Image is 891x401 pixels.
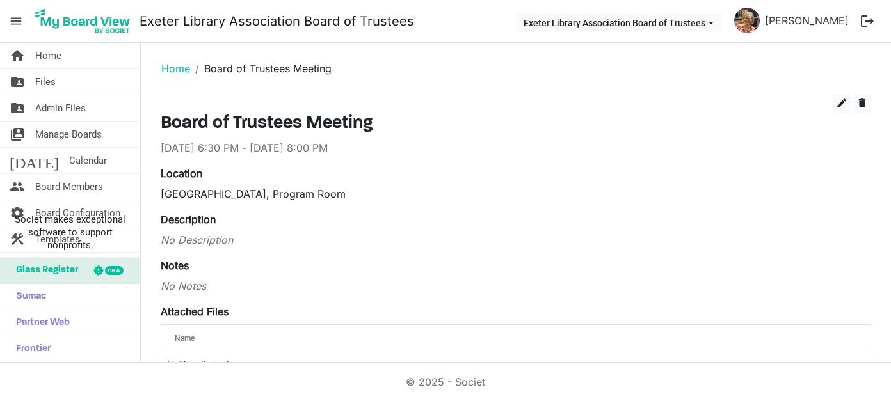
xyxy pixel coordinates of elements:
li: Board of Trustees Meeting [190,61,332,76]
a: My Board View Logo [31,5,140,37]
span: delete [856,97,868,109]
label: Location [161,166,202,181]
div: [GEOGRAPHIC_DATA], Program Room [161,186,871,201]
a: Home [161,62,190,75]
a: © 2025 - Societ [406,375,485,388]
div: new [105,266,124,275]
span: settings [10,200,25,226]
span: Manage Boards [35,122,102,147]
label: Description [161,212,216,227]
label: Attached Files [161,304,229,319]
label: Notes [161,258,189,273]
span: people [10,174,25,200]
span: Home [35,43,61,68]
button: delete [853,94,871,113]
span: Partner Web [10,310,70,336]
span: folder_shared [10,69,25,95]
span: Glass Register [10,258,78,283]
span: Calendar [69,148,107,173]
div: [DATE] 6:30 PM - [DATE] 8:00 PM [161,140,871,155]
span: menu [4,9,28,33]
span: [DATE] [10,148,59,173]
span: Sumac [10,284,46,310]
span: Board Configuration [35,200,120,226]
h3: Board of Trustees Meeting [161,113,871,135]
button: Exeter Library Association Board of Trustees dropdownbutton [515,13,722,31]
span: home [10,43,25,68]
img: My Board View Logo [31,5,134,37]
span: Admin Files [35,95,86,121]
button: logout [854,8,881,35]
span: folder_shared [10,95,25,121]
span: Societ makes exceptional software to support nonprofits. [6,213,134,251]
span: switch_account [10,122,25,147]
button: edit [833,94,851,113]
span: Name [175,334,195,343]
span: Board Members [35,174,103,200]
a: Exeter Library Association Board of Trustees [140,8,414,34]
div: No Description [161,232,871,248]
img: oiUq6S1lSyLOqxOgPlXYhI3g0FYm13iA4qhAgY5oJQiVQn4Ddg2A9SORYVWq4Lz4pb3-biMLU3tKDRk10OVDzQ_thumb.png [734,8,760,33]
td: No files attached [161,352,871,377]
span: edit [836,97,847,109]
a: [PERSON_NAME] [760,8,854,33]
div: No Notes [161,278,871,294]
span: Files [35,69,56,95]
span: Frontier [10,336,51,362]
